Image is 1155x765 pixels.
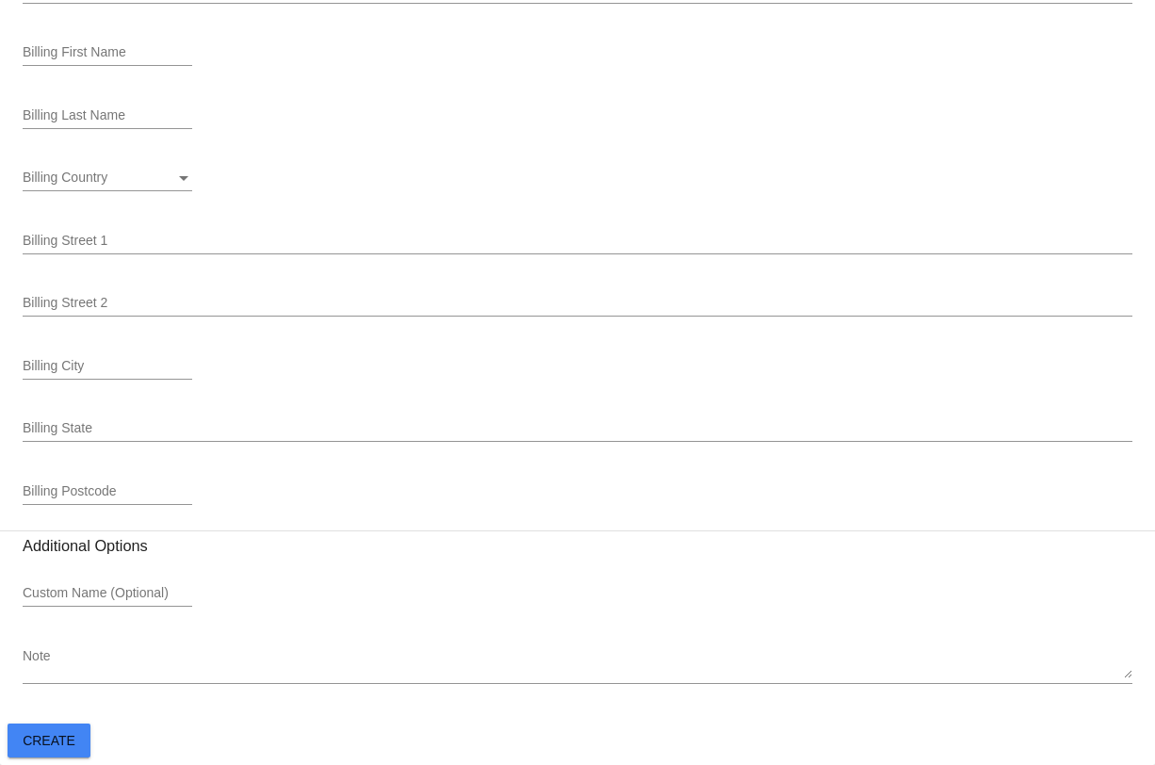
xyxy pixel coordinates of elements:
input: Custom Name (Optional) [23,586,192,601]
h3: Additional Options [23,537,1132,555]
input: Billing First Name [23,45,192,60]
span: Billing Country [23,170,107,185]
input: Billing Street 2 [23,296,1132,311]
input: Billing Postcode [23,484,192,499]
input: Billing City [23,359,192,374]
span: Create [23,733,75,748]
button: Create [8,724,90,757]
input: Billing Last Name [23,108,192,123]
mat-select: Billing Country [23,171,192,186]
input: Billing State [23,421,1132,436]
input: Billing Street 1 [23,234,1132,249]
